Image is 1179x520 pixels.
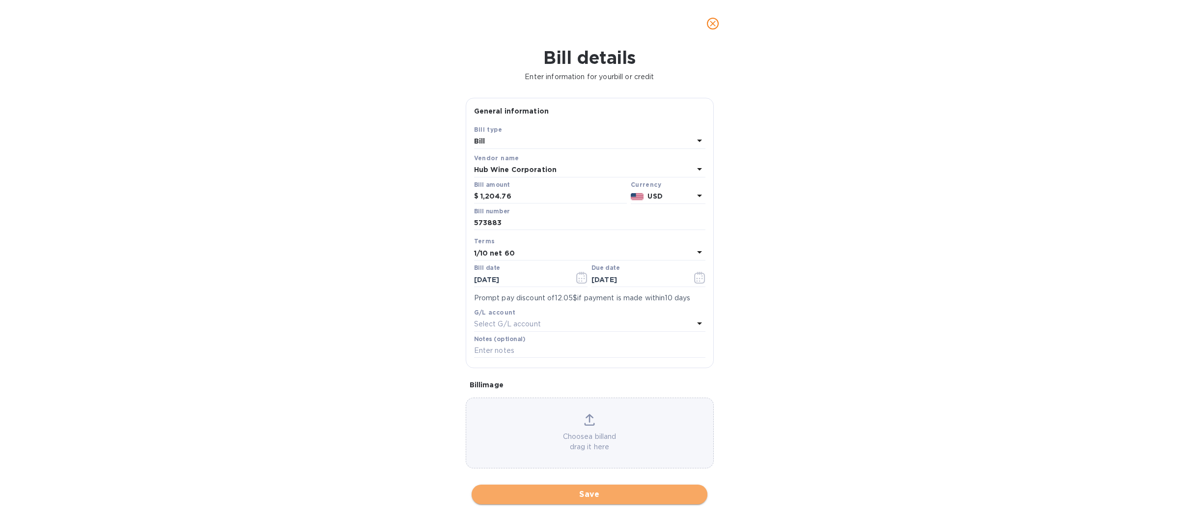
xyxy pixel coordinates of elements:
h1: Bill details [8,47,1171,68]
span: Save [479,489,700,500]
p: Enter information for your bill or credit [8,72,1171,82]
b: Hub Wine Corporation [474,166,557,173]
input: Enter notes [474,344,705,358]
label: Bill number [474,208,509,214]
img: USD [631,193,644,200]
input: $ Enter bill amount [480,189,627,204]
p: Prompt pay discount of 12.05$ if payment is made within 10 days [474,293,705,303]
b: Terms [474,237,495,245]
b: Vendor name [474,154,519,162]
p: Choose a bill and drag it here [466,432,713,452]
p: Select G/L account [474,319,541,329]
input: Enter bill number [474,216,705,231]
b: Bill type [474,126,503,133]
b: G/L account [474,309,516,316]
label: Due date [591,265,619,271]
label: Bill date [474,265,500,271]
b: Bill [474,137,485,145]
label: Bill amount [474,182,509,188]
b: 1/10 net 60 [474,249,515,257]
div: $ [474,189,480,204]
label: Notes (optional) [474,336,526,342]
input: Due date [591,272,684,287]
b: Currency [631,181,661,188]
b: USD [647,192,662,200]
button: Save [472,485,707,504]
input: Select date [474,272,567,287]
b: General information [474,107,549,115]
button: close [701,12,725,35]
p: Bill image [470,380,710,390]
